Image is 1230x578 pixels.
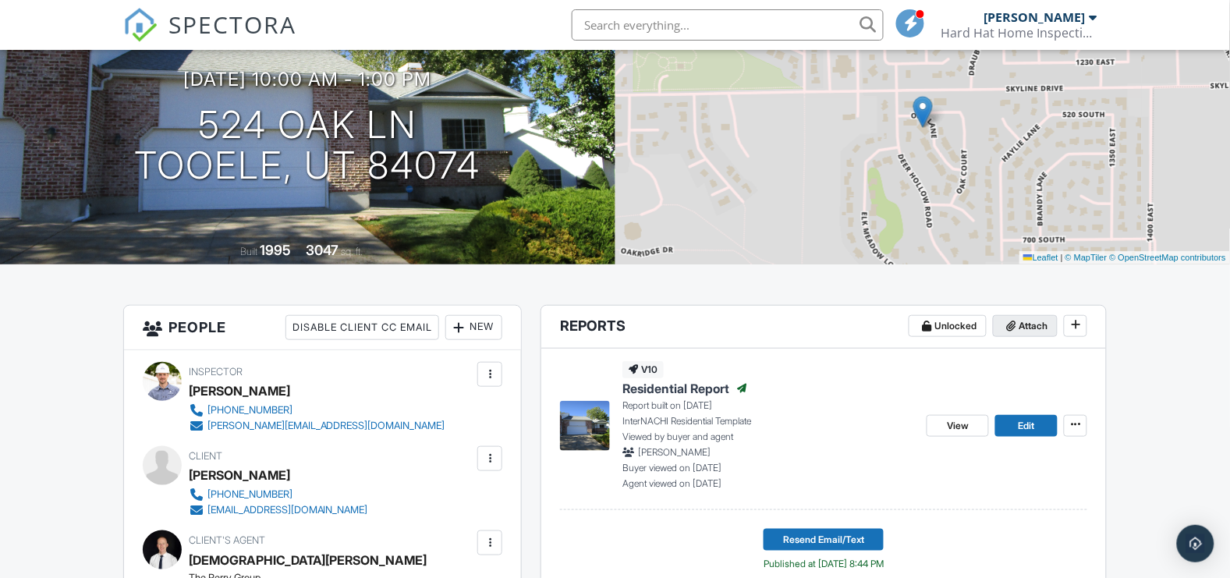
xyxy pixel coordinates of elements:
[189,366,243,378] span: Inspector
[285,315,439,340] div: Disable Client CC Email
[123,8,158,42] img: The Best Home Inspection Software - Spectora
[306,242,339,258] div: 3047
[189,418,445,434] a: [PERSON_NAME][EMAIL_ADDRESS][DOMAIN_NAME]
[207,504,368,516] div: [EMAIL_ADDRESS][DOMAIN_NAME]
[1023,253,1058,262] a: Leaflet
[260,242,291,258] div: 1995
[123,21,296,54] a: SPECTORA
[124,306,522,350] h3: People
[189,379,290,402] div: [PERSON_NAME]
[1177,525,1214,562] div: Open Intercom Messenger
[445,315,502,340] div: New
[189,402,445,418] a: [PHONE_NUMBER]
[183,69,431,90] h3: [DATE] 10:00 am - 1:00 pm
[1061,253,1063,262] span: |
[168,8,296,41] span: SPECTORA
[189,548,427,572] a: [DEMOGRAPHIC_DATA][PERSON_NAME]
[189,463,290,487] div: [PERSON_NAME]
[189,487,368,502] a: [PHONE_NUMBER]
[207,420,445,432] div: [PERSON_NAME][EMAIL_ADDRESS][DOMAIN_NAME]
[207,488,292,501] div: [PHONE_NUMBER]
[341,246,363,257] span: sq. ft.
[572,9,884,41] input: Search everything...
[1065,253,1108,262] a: © MapTiler
[913,96,933,128] img: Marker
[984,9,1085,25] div: [PERSON_NAME]
[134,105,480,187] h1: 524 Oak Ln Tooele, UT 84074
[941,25,1097,41] div: Hard Hat Home Inspections LLC
[189,502,368,518] a: [EMAIL_ADDRESS][DOMAIN_NAME]
[189,534,265,546] span: Client's Agent
[189,450,222,462] span: Client
[240,246,257,257] span: Built
[207,404,292,417] div: [PHONE_NUMBER]
[1110,253,1226,262] a: © OpenStreetMap contributors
